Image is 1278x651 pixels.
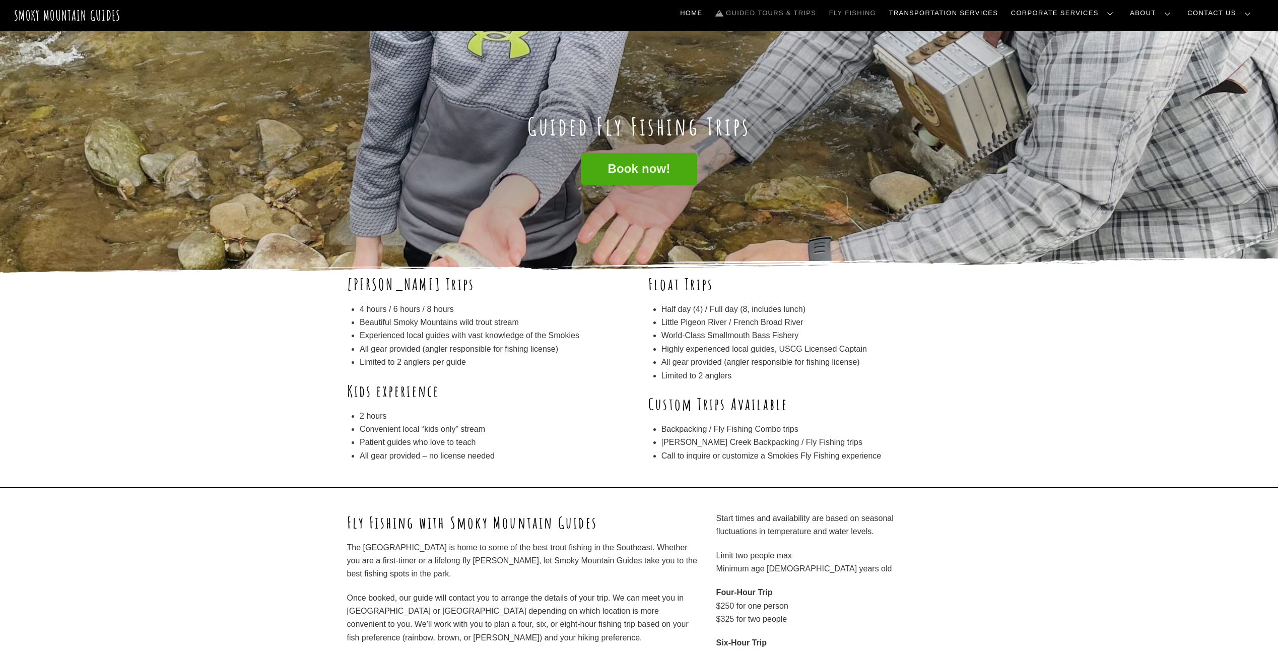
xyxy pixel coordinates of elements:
[648,274,713,294] b: Float Trips
[347,380,440,401] b: Kids experience
[360,329,630,342] li: Experienced local guides with vast knowledge of the Smokies
[581,153,697,185] a: Book now!
[347,512,698,533] h2: Fly Fishing with Smoky Mountain Guides
[661,436,931,449] li: [PERSON_NAME] Creek Backpacking / Fly Fishing trips
[661,316,931,329] li: Little Pigeon River / French Broad River
[347,112,931,141] h1: Guided Fly Fishing Trips
[661,449,931,463] li: Call to inquire or customize a Smokies Fly Fishing experience
[360,410,630,423] li: 2 hours
[648,394,788,414] b: Custom Trips Available
[14,7,121,24] a: Smoky Mountain Guides
[661,329,931,342] li: World-Class Smallmouth Bass Fishery
[608,164,670,174] span: Book now!
[661,356,931,369] li: All gear provided (angler responsible for fishing license)
[885,3,1002,24] a: Transportation Services
[716,588,773,597] strong: Four-Hour Trip
[661,343,931,356] li: Highly experienced local guides, USCG Licensed Captain
[347,592,698,645] p: Once booked, our guide will contact you to arrange the details of your trip. We can meet you in [...
[825,3,880,24] a: Fly Fishing
[716,549,931,576] p: Limit two people max Minimum age [DEMOGRAPHIC_DATA] years old
[360,303,630,316] li: 4 hours / 6 hours / 8 hours
[1007,3,1121,24] a: Corporate Services
[661,423,931,436] li: Backpacking / Fly Fishing Combo trips
[661,303,931,316] li: Half day (4) / Full day (8, includes lunch)
[716,638,767,647] strong: Six-Hour Trip
[711,3,820,24] a: Guided Tours & Trips
[1126,3,1179,24] a: About
[716,602,788,623] span: $250 for one person $325 for two people
[360,343,630,356] li: All gear provided (angler responsible for fishing license)
[716,512,931,539] p: Start times and availability are based on seasonal fluctuations in temperature and water levels.
[676,3,706,24] a: Home
[347,541,698,581] p: The [GEOGRAPHIC_DATA] is home to some of the best trout fishing in the Southeast. Whether you are...
[360,316,630,329] li: Beautiful Smoky Mountains wild trout stream
[360,436,630,449] li: Patient guides who love to teach
[1184,3,1259,24] a: Contact Us
[360,423,630,436] li: Convenient local “kids only” stream
[661,369,931,382] li: Limited to 2 anglers
[360,449,630,463] li: All gear provided – no license needed
[347,274,475,294] b: [PERSON_NAME] Trips
[360,356,630,369] li: Limited to 2 anglers per guide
